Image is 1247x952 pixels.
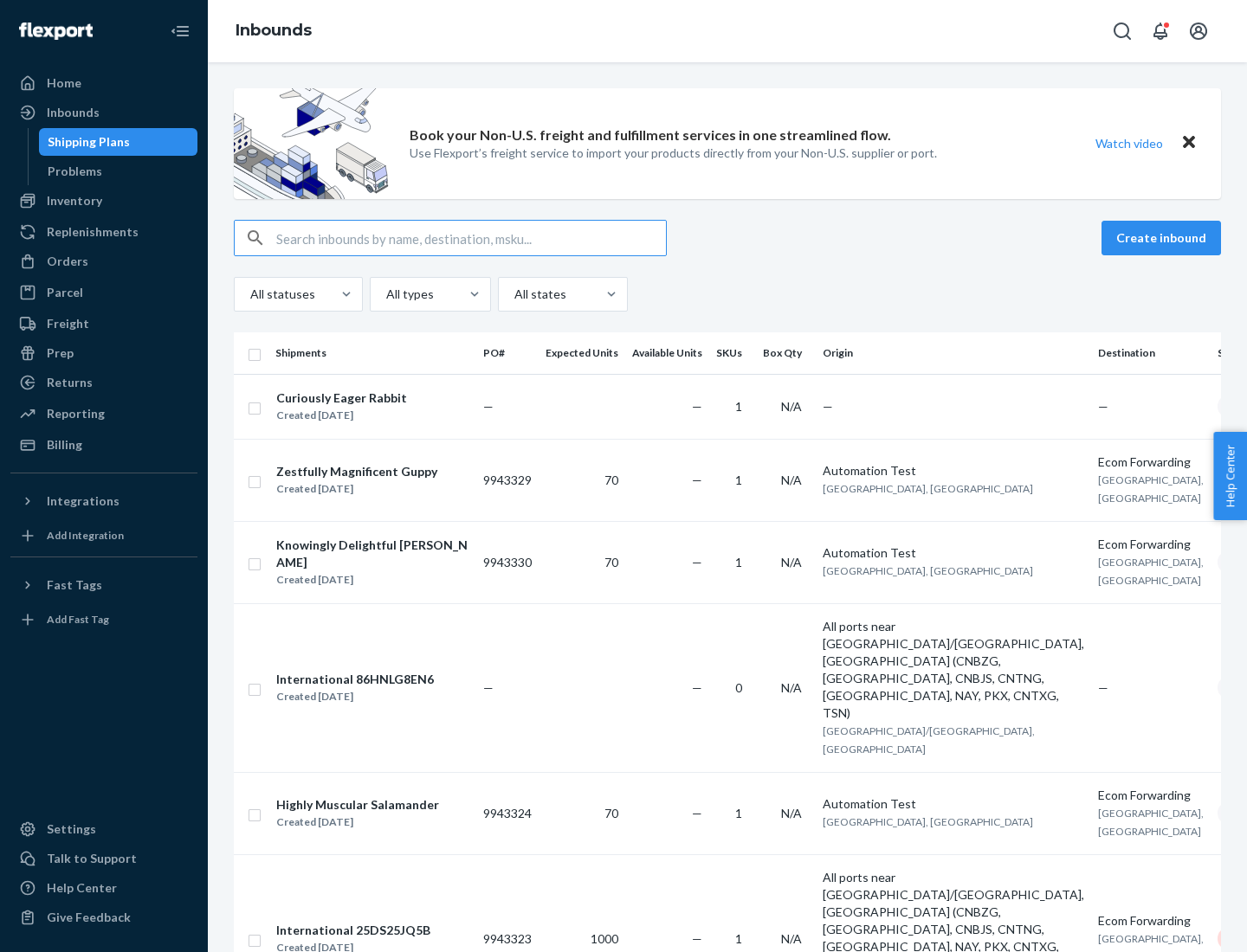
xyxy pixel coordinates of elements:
div: Returns [47,374,93,391]
span: — [1098,680,1108,695]
a: Parcel [10,279,197,306]
span: — [692,680,702,695]
span: N/A [781,806,802,820]
span: [GEOGRAPHIC_DATA], [GEOGRAPHIC_DATA] [1098,807,1204,838]
div: Highly Muscular Salamander [276,796,439,814]
a: Add Integration [10,522,197,550]
a: Shipping Plans [39,128,198,156]
input: All statuses [249,286,250,303]
span: [GEOGRAPHIC_DATA], [GEOGRAPHIC_DATA] [823,482,1033,495]
button: Create inbound [1102,221,1221,255]
div: International 86HNLG8EN6 [276,671,434,688]
span: [GEOGRAPHIC_DATA]/[GEOGRAPHIC_DATA], [GEOGRAPHIC_DATA] [823,724,1035,756]
div: Problems [48,163,102,180]
button: Open notifications [1143,14,1178,48]
th: Shipments [268,332,476,374]
div: Created [DATE] [276,688,434,705]
a: Add Fast Tag [10,606,197,634]
span: — [692,931,702,946]
span: — [692,806,702,820]
img: Flexport logo [19,23,93,40]
div: Automation Test [823,795,1084,813]
div: Prep [47,344,74,362]
th: SKUs [709,332,756,374]
span: N/A [781,680,802,695]
div: Home [47,74,81,92]
div: Talk to Support [47,850,137,867]
th: Expected Units [539,332,625,374]
div: Inbounds [47,104,100,121]
span: [GEOGRAPHIC_DATA], [GEOGRAPHIC_DATA] [823,564,1033,577]
input: Search inbounds by name, destination, msku... [276,221,666,255]
div: Ecom Forwarding [1098,787,1204,804]
div: Billing [47,436,82,453]
div: Freight [47,315,89,332]
div: Inventory [47,192,102,209]
button: Fast Tags [10,571,197,599]
a: Returns [10,369,197,396]
div: Add Integration [47,528,124,543]
div: Automation Test [823,462,1084,479]
span: — [692,399,702,414]
div: Ecom Forwarding [1098,536,1204,553]
div: Created [DATE] [276,480,437,498]
div: Ecom Forwarding [1098,912,1204,929]
a: Inbounds [10,99,197,126]
span: [GEOGRAPHIC_DATA], [GEOGRAPHIC_DATA] [1098,556,1204,587]
button: Close Navigation [163,14,197,48]
span: — [692,555,702,569]
span: 70 [604,473,618,487]
a: Inventory [10,187,197,215]
a: Prep [10,339,197,367]
span: [GEOGRAPHIC_DATA], [GEOGRAPHIC_DATA] [1098,473,1204,505]
input: All types [384,286,386,303]
div: Give Feedback [47,909,131,926]
a: Freight [10,310,197,338]
button: Close [1178,131,1200,156]
span: 0 [735,680,742,695]
button: Open account menu [1181,14,1216,48]
th: PO# [476,332,539,374]
span: — [483,680,494,695]
span: — [1098,399,1108,414]
a: Problems [39,158,198,185]
span: 1000 [591,931,618,946]
a: Talk to Support [10,845,197,872]
th: Box Qty [756,332,816,374]
th: Origin [816,332,1091,374]
input: All states [513,286,514,303]
div: Ecom Forwarding [1098,453,1204,471]
div: All ports near [GEOGRAPHIC_DATA]/[GEOGRAPHIC_DATA], [GEOGRAPHIC_DATA] (CNBZG, [GEOGRAPHIC_DATA], ... [823,618,1084,722]
div: International 25DS25JQ5B [276,922,430,939]
div: Fast Tags [47,576,102,594]
span: 1 [735,806,742,820]
span: N/A [781,555,802,569]
th: Destination [1091,332,1211,374]
button: Open Search Box [1105,14,1140,48]
div: Knowingly Delightful [PERSON_NAME] [276,537,468,571]
div: Curiously Eager Rabbit [276,389,407,407]
div: Help Center [47,879,117,897]
a: Help Center [10,874,197,902]
ol: breadcrumbs [222,6,326,56]
button: Watch video [1084,131,1174,156]
span: N/A [781,399,802,414]
a: Orders [10,248,197,275]
div: Orders [47,253,88,270]
a: Inbounds [236,21,312,40]
div: Integrations [47,492,120,510]
a: Reporting [10,400,197,428]
span: 1 [735,473,742,487]
a: Home [10,69,197,97]
button: Integrations [10,487,197,515]
div: Created [DATE] [276,407,407,424]
span: [GEOGRAPHIC_DATA], [GEOGRAPHIC_DATA] [823,815,1033,828]
span: N/A [781,473,802,487]
button: Help Center [1213,432,1247,520]
div: Created [DATE] [276,571,468,589]
td: 9943330 [476,521,539,603]
a: Settings [10,815,197,843]
a: Replenishments [10,218,197,246]
td: 9943329 [476,439,539,521]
